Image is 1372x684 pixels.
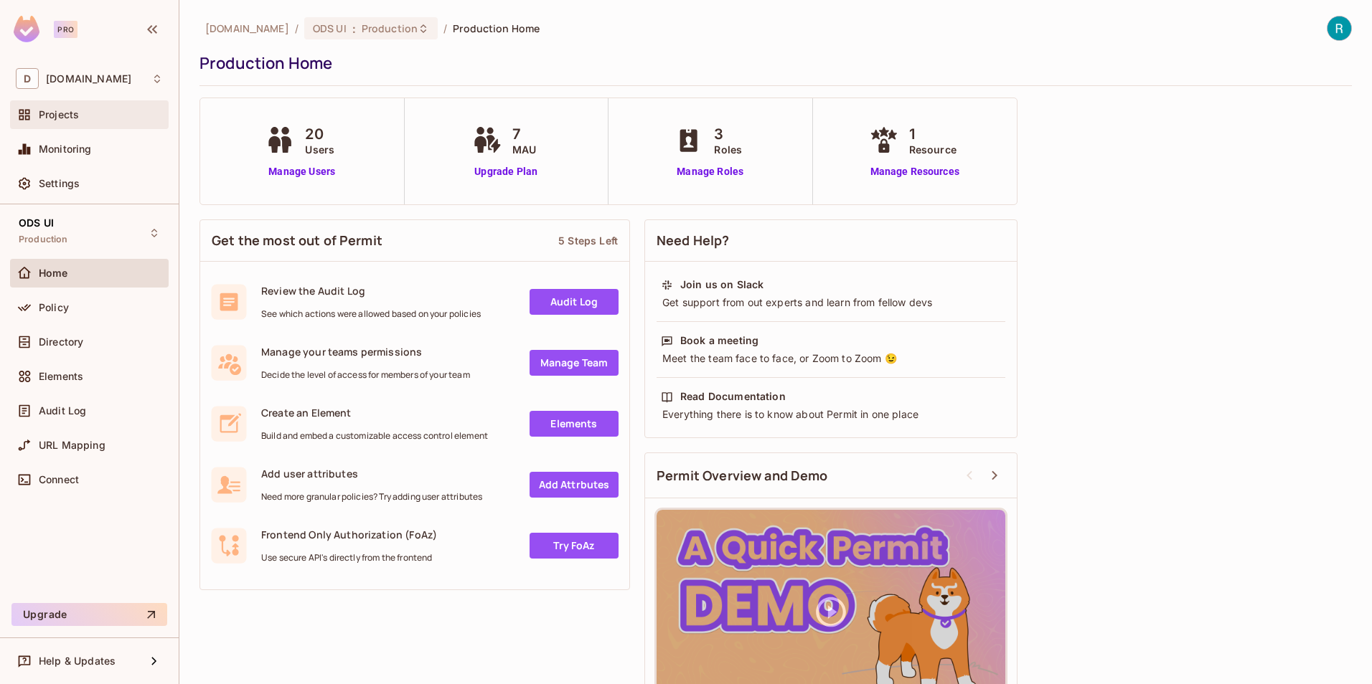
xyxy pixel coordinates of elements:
[39,371,83,382] span: Elements
[19,234,68,245] span: Production
[657,467,828,485] span: Permit Overview and Demo
[680,389,786,404] div: Read Documentation
[469,164,543,179] a: Upgrade Plan
[530,289,619,315] a: Audit Log
[54,21,77,38] div: Pro
[39,336,83,348] span: Directory
[261,345,470,358] span: Manage your teams permissions
[261,308,481,320] span: See which actions were allowed based on your policies
[558,234,618,247] div: 5 Steps Left
[205,22,289,35] span: the active workspace
[1328,16,1351,40] img: ROBERTO MACOTELA TALAMANTES
[453,22,540,35] span: Production Home
[661,295,1001,310] div: Get support from out experts and learn from fellow devs
[14,16,39,42] img: SReyMgAAAABJRU5ErkJggg==
[261,467,482,480] span: Add user attributes
[39,474,79,485] span: Connect
[362,22,418,35] span: Production
[909,123,957,145] span: 1
[512,142,536,157] span: MAU
[39,440,105,451] span: URL Mapping
[39,655,116,667] span: Help & Updates
[512,123,536,145] span: 7
[261,284,481,298] span: Review the Audit Log
[680,333,758,348] div: Book a meeting
[313,22,347,35] span: ODS UI
[261,528,437,541] span: Frontend Only Authorization (FoAz)
[661,351,1001,366] div: Meet the team face to face, or Zoom to Zoom 😉
[530,533,619,559] a: Try FoAz
[680,277,763,292] div: Join us on Slack
[16,68,39,89] span: D
[443,22,447,35] li: /
[714,123,742,145] span: 3
[261,430,488,442] span: Build and embed a customizable access control element
[657,232,730,250] span: Need Help?
[530,472,619,498] a: Add Attrbutes
[39,405,86,417] span: Audit Log
[866,164,964,179] a: Manage Resources
[661,407,1001,422] div: Everything there is to know about Permit in one place
[11,603,167,626] button: Upgrade
[46,73,131,85] span: Workspace: deacero.com
[305,142,334,157] span: Users
[714,142,742,157] span: Roles
[261,552,437,564] span: Use secure API's directly from the frontend
[39,143,92,155] span: Monitoring
[530,411,619,437] a: Elements
[19,217,54,229] span: ODS UI
[39,302,69,313] span: Policy
[261,491,482,503] span: Need more granular policies? Try adding user attributes
[909,142,957,157] span: Resource
[352,23,357,34] span: :
[39,267,68,279] span: Home
[262,164,342,179] a: Manage Users
[671,164,749,179] a: Manage Roles
[261,406,488,419] span: Create an Element
[305,123,334,145] span: 20
[261,369,470,381] span: Decide the level of access for members of your team
[39,178,80,189] span: Settings
[295,22,299,35] li: /
[39,109,79,120] span: Projects
[199,52,1345,74] div: Production Home
[530,350,619,376] a: Manage Team
[212,232,382,250] span: Get the most out of Permit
